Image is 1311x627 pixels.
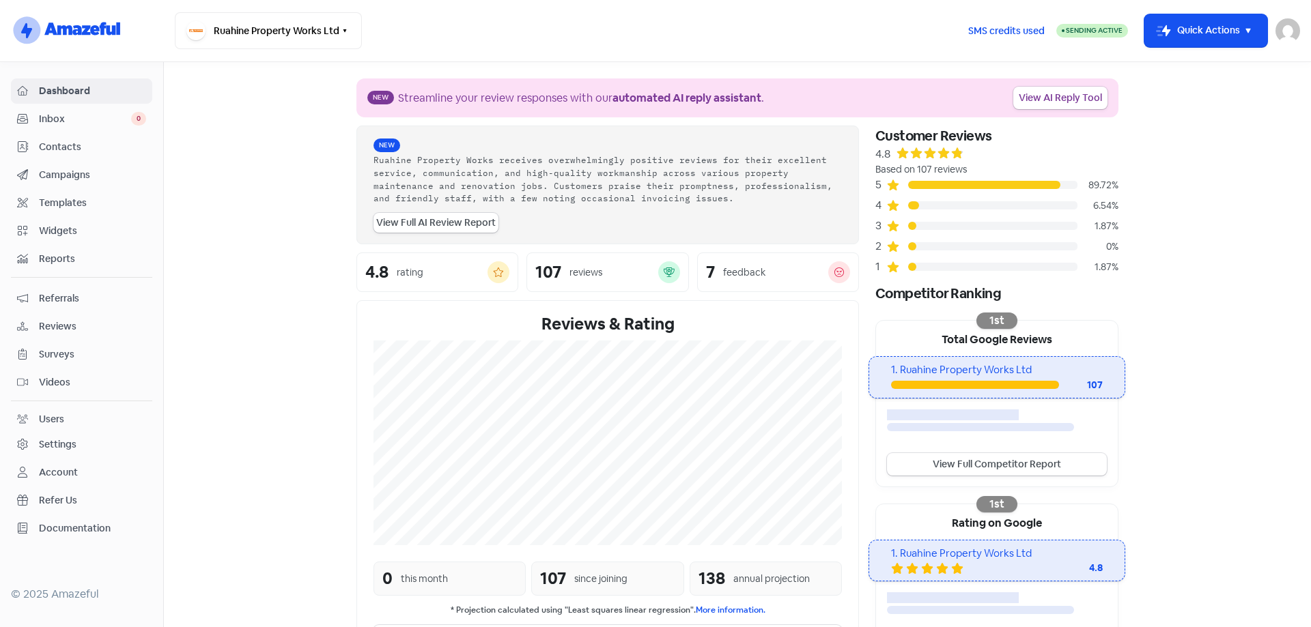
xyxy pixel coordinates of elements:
a: 107reviews [526,252,688,292]
div: this month [401,572,448,586]
div: Competitor Ranking [875,283,1118,304]
div: feedback [723,265,765,280]
div: 7 [706,264,715,280]
div: Ruahine Property Works receives overwhelmingly positive reviews for their excellent service, comm... [373,154,842,205]
span: Sending Active [1066,26,1123,35]
div: reviews [569,265,602,280]
span: Refer Us [39,493,146,508]
span: 0 [131,112,146,126]
span: Contacts [39,140,146,154]
div: Customer Reviews [875,126,1118,146]
span: Surveys [39,347,146,362]
a: View Full AI Review Report [373,213,498,233]
div: 4.8 [875,146,890,162]
a: Users [11,407,152,432]
div: 5 [875,177,886,193]
div: 1. Ruahine Property Works Ltd [891,362,1102,378]
img: User [1275,18,1300,43]
a: Campaigns [11,162,152,188]
span: New [373,138,400,152]
div: 4.8 [365,264,389,280]
span: Documentation [39,521,146,536]
div: 4.8 [1048,561,1103,575]
div: 3 [875,218,886,234]
div: 1 [875,259,886,275]
div: 6.54% [1077,199,1118,213]
small: * Projection calculated using "Least squares linear regression". [373,604,842,617]
b: automated AI reply assistant [612,91,761,105]
div: Total Google Reviews [876,321,1118,356]
div: 1. Ruahine Property Works Ltd [891,546,1102,562]
iframe: chat widget [1254,572,1297,613]
a: 7feedback [697,252,859,292]
a: More information. [696,604,765,615]
a: Documentation [11,516,152,541]
span: Templates [39,196,146,210]
div: 107 [1059,378,1103,392]
a: Videos [11,370,152,395]
div: 4 [875,197,886,214]
span: Referrals [39,291,146,306]
span: Dashboard [39,84,146,98]
div: 89.72% [1077,178,1118,192]
span: SMS credits used [968,24,1045,38]
div: 0 [382,566,393,591]
div: © 2025 Amazeful [11,586,152,602]
button: Quick Actions [1144,14,1267,47]
div: 1st [976,312,1017,329]
div: Reviews & Rating [373,312,842,336]
div: 107 [540,566,566,591]
a: View Full Competitor Report [887,453,1107,476]
a: Surveys [11,342,152,367]
span: New [367,91,394,104]
a: Account [11,460,152,485]
div: 2 [875,238,886,254]
div: rating [397,265,423,280]
span: Inbox [39,112,131,126]
div: Based on 107 reviews [875,162,1118,177]
button: Ruahine Property Works Ltd [175,12,362,49]
div: Users [39,412,64,426]
div: Account [39,465,78,480]
a: Sending Active [1056,23,1128,39]
div: 1st [976,496,1017,512]
div: annual projection [733,572,810,586]
a: 4.8rating [356,252,518,292]
a: Inbox 0 [11,106,152,132]
a: Templates [11,190,152,216]
a: Settings [11,432,152,457]
span: Videos [39,375,146,390]
a: SMS credits used [957,23,1056,37]
a: Reviews [11,314,152,339]
div: 1.87% [1077,219,1118,233]
a: Reports [11,246,152,272]
span: Reports [39,252,146,266]
span: Campaigns [39,168,146,182]
span: Reviews [39,319,146,334]
span: Widgets [39,224,146,238]
a: Widgets [11,218,152,244]
div: Rating on Google [876,504,1118,540]
div: 138 [699,566,725,591]
a: Referrals [11,286,152,311]
a: Refer Us [11,488,152,513]
div: Settings [39,437,76,452]
a: View AI Reply Tool [1013,87,1108,109]
a: Dashboard [11,78,152,104]
a: Contacts [11,134,152,160]
div: 107 [535,264,561,280]
div: 1.87% [1077,260,1118,274]
div: since joining [574,572,628,586]
div: Streamline your review responses with our . [398,90,764,106]
div: 0% [1077,239,1118,254]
